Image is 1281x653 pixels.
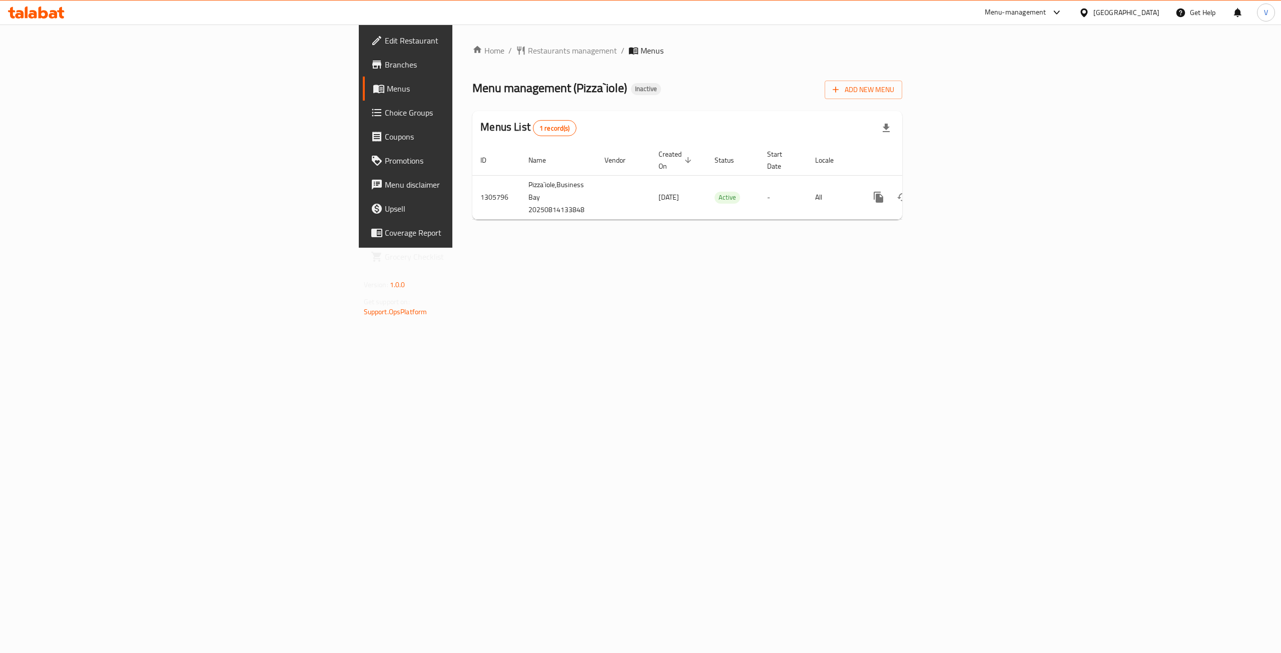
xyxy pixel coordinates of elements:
[604,154,638,166] span: Vendor
[363,101,573,125] a: Choice Groups
[364,305,427,318] a: Support.OpsPlatform
[390,278,405,291] span: 1.0.0
[364,295,410,308] span: Get support on:
[659,148,695,172] span: Created On
[385,155,565,167] span: Promotions
[833,84,894,96] span: Add New Menu
[385,251,565,263] span: Grocery Checklist
[715,154,747,166] span: Status
[480,154,499,166] span: ID
[533,120,576,136] div: Total records count
[631,85,661,93] span: Inactive
[472,45,902,57] nav: breadcrumb
[631,83,661,95] div: Inactive
[767,148,795,172] span: Start Date
[385,131,565,143] span: Coupons
[528,45,617,57] span: Restaurants management
[1093,7,1159,18] div: [GEOGRAPHIC_DATA]
[363,149,573,173] a: Promotions
[825,81,902,99] button: Add New Menu
[363,221,573,245] a: Coverage Report
[363,53,573,77] a: Branches
[659,191,679,204] span: [DATE]
[385,35,565,47] span: Edit Restaurant
[363,173,573,197] a: Menu disclaimer
[363,245,573,269] a: Grocery Checklist
[387,83,565,95] span: Menus
[385,107,565,119] span: Choice Groups
[480,120,576,136] h2: Menus List
[385,59,565,71] span: Branches
[363,125,573,149] a: Coupons
[385,203,565,215] span: Upsell
[640,45,664,57] span: Menus
[715,192,740,203] span: Active
[528,154,559,166] span: Name
[867,185,891,209] button: more
[859,145,971,176] th: Actions
[533,124,576,133] span: 1 record(s)
[715,192,740,204] div: Active
[385,227,565,239] span: Coverage Report
[891,185,915,209] button: Change Status
[621,45,624,57] li: /
[363,197,573,221] a: Upsell
[759,175,807,219] td: -
[807,175,859,219] td: All
[874,116,898,140] div: Export file
[472,145,971,220] table: enhanced table
[815,154,847,166] span: Locale
[363,77,573,101] a: Menus
[364,278,388,291] span: Version:
[363,29,573,53] a: Edit Restaurant
[985,7,1046,19] div: Menu-management
[385,179,565,191] span: Menu disclaimer
[1264,7,1268,18] span: V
